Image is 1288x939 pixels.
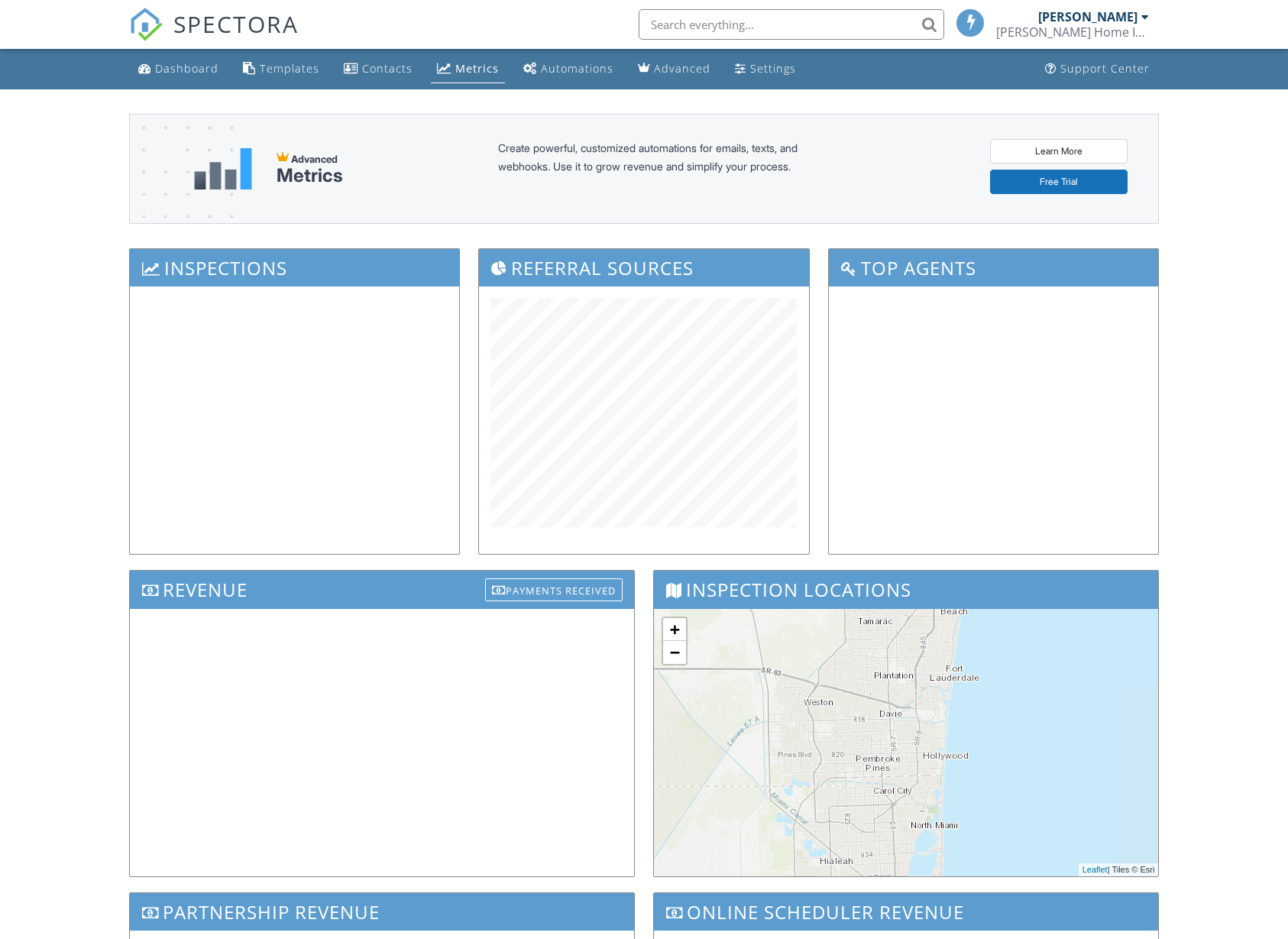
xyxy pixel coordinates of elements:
div: Payments Received [485,578,623,601]
h3: Partnership Revenue [130,893,634,931]
h3: Referral Sources [479,249,809,287]
div: Metrics [455,61,499,76]
a: Automations (Basic) [517,55,620,83]
a: SPECTORA [129,21,299,53]
a: Templates [237,55,325,83]
h3: Inspection Locations [654,571,1158,608]
div: Shields Home Inspections [996,24,1149,40]
div: Automations [541,61,613,76]
a: Dashboard [132,55,225,83]
a: Payments Received [485,575,623,600]
span: SPECTORA [173,8,299,40]
a: Free Trial [990,170,1128,194]
a: Contacts [338,55,419,83]
a: Learn More [990,139,1128,164]
h3: Online Scheduler Revenue [654,893,1158,931]
a: Zoom out [663,641,686,664]
a: Settings [729,55,802,83]
a: Support Center [1039,55,1156,83]
div: [PERSON_NAME] [1038,9,1138,24]
img: metrics-aadfce2e17a16c02574e7fc40e4d6b8174baaf19895a402c862ea781aae8ef5b.svg [194,148,252,189]
div: Advanced [654,61,710,76]
h3: Top Agents [829,249,1159,287]
div: Dashboard [155,61,218,76]
h3: Revenue [130,571,634,608]
img: advanced-banner-bg-f6ff0eecfa0ee76150a1dea9fec4b49f333892f74bc19f1b897a312d7a1b2ff3.png [130,115,233,283]
a: Metrics [431,55,505,83]
a: Advanced [632,55,717,83]
a: Zoom in [663,618,686,641]
span: Advanced [291,153,338,165]
div: Create powerful, customized automations for emails, texts, and webhooks. Use it to grow revenue a... [498,139,834,199]
h3: Inspections [130,249,460,287]
a: Leaflet [1083,865,1108,874]
img: The Best Home Inspection Software - Spectora [129,8,163,41]
div: Metrics [277,165,343,186]
input: Search everything... [639,9,944,40]
div: Templates [260,61,319,76]
div: Contacts [362,61,413,76]
div: Support Center [1060,61,1150,76]
div: | Tiles © Esri [1079,863,1159,876]
div: Settings [750,61,796,76]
